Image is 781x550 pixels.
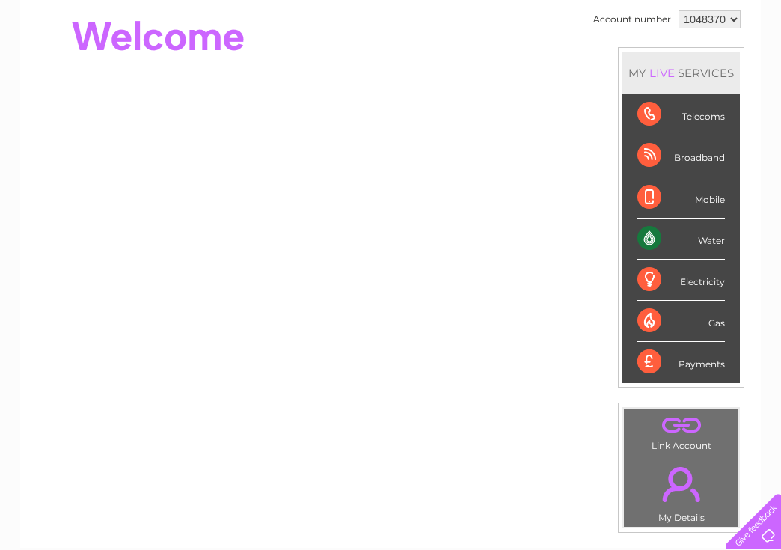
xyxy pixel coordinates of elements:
[499,7,602,26] a: 0333 014 3131
[623,408,739,455] td: Link Account
[637,94,725,135] div: Telecoms
[682,64,718,75] a: Contact
[637,342,725,382] div: Payments
[637,135,725,177] div: Broadband
[732,64,767,75] a: Log out
[597,64,642,75] a: Telecoms
[646,66,678,80] div: LIVE
[623,454,739,528] td: My Details
[555,64,588,75] a: Energy
[518,64,546,75] a: Water
[622,52,740,94] div: MY SERVICES
[628,458,735,510] a: .
[589,7,675,32] td: Account number
[637,177,725,219] div: Mobile
[637,260,725,301] div: Electricity
[637,219,725,260] div: Water
[28,39,104,85] img: logo.png
[38,8,745,73] div: Clear Business is a trading name of Verastar Limited (registered in [GEOGRAPHIC_DATA] No. 3667643...
[637,301,725,342] div: Gas
[651,64,673,75] a: Blog
[628,412,735,439] a: .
